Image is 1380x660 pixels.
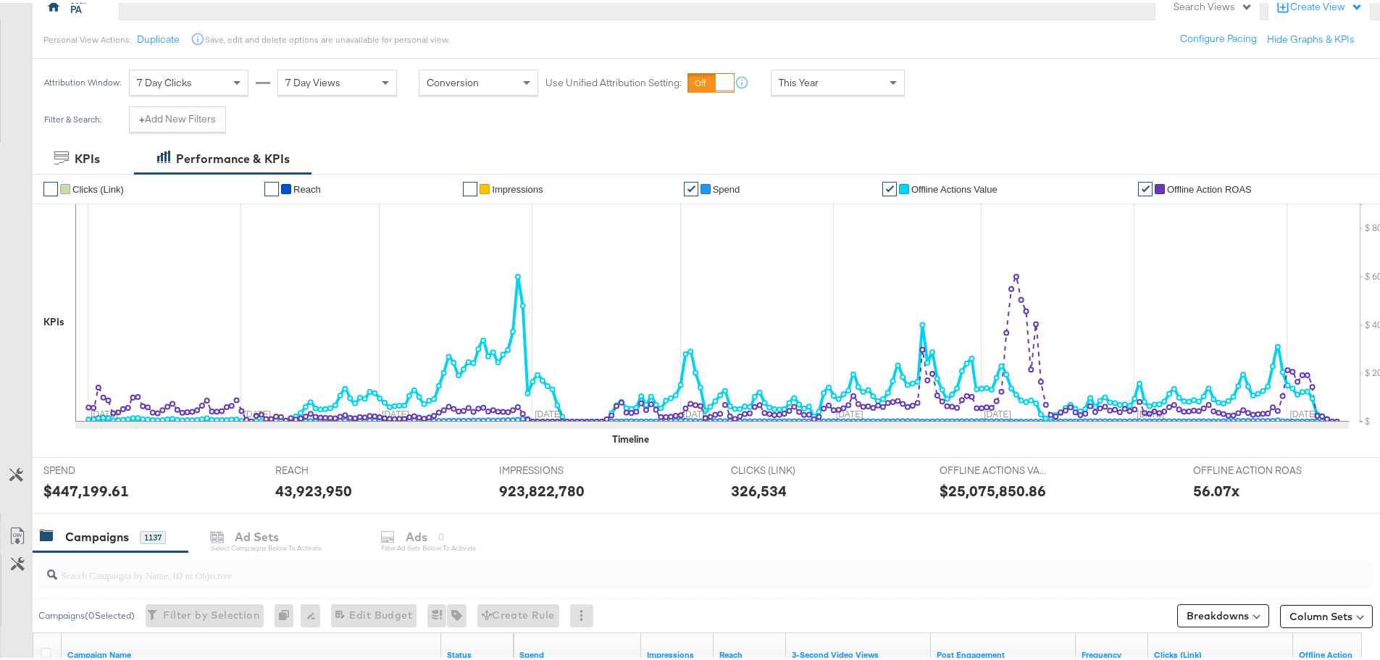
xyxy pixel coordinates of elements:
[205,31,449,43] div: Save, edit and delete options are unavailable for personal view.
[492,181,543,192] span: Impressions
[545,73,682,87] label: Use Unified Attribution Setting:
[447,646,508,658] a: Shows the current state of your Ad Campaign.
[275,601,301,625] div: 0
[719,646,780,658] a: The number of people your ad was served to.
[1154,646,1287,658] a: The number of clicks on links appearing on your ad or Page that direct people to your sites off F...
[38,606,135,619] div: Campaigns ( 0 Selected)
[43,112,102,122] div: Filter & Search:
[882,179,897,193] a: ✔
[499,477,585,498] div: 923,822,780
[463,179,477,193] a: ✔
[519,646,635,658] a: The total amount spent to date.
[1280,602,1373,625] button: Column Sets
[264,179,279,193] a: ✔
[43,312,64,326] div: KPIs
[43,179,58,193] a: ✔
[140,528,166,541] div: 1137
[137,73,192,86] span: 7 Day Clicks
[713,181,740,192] span: Spend
[684,179,698,193] a: ✔
[72,181,124,192] span: Clicks (Link)
[176,148,290,164] div: Performance & KPIs
[285,73,340,86] span: 7 Day Views
[275,477,352,498] div: 43,923,950
[57,552,1250,580] input: Search Campaigns by Name, ID or Objective
[612,430,649,443] div: Timeline
[937,646,1070,658] a: The number of actions related to your Page's posts as a result of your ad.
[43,461,152,475] span: SPEND
[911,181,998,192] span: Offline Actions Value
[792,646,925,658] a: The number of times your video was viewed for 3 seconds or more.
[940,477,1046,498] div: $25,075,850.86
[129,104,226,130] button: +Add New Filters
[65,526,129,543] div: Campaigns
[499,461,608,475] span: IMPRESSIONS
[779,73,819,86] span: This Year
[43,477,129,498] div: $447,199.61
[1267,30,1355,43] button: Hide Graphs & KPIs
[1167,181,1252,192] span: Offline Action ROAS
[1177,601,1269,625] button: Breakdowns
[43,31,131,43] div: Personal View Actions:
[647,646,708,658] a: The number of times your ad was served. On mobile apps an ad is counted as served the first time ...
[139,109,145,123] strong: +
[43,75,122,85] div: Attribution Window:
[1082,646,1142,658] a: The average number of times your ad was served to each person.
[293,181,321,192] span: Reach
[1170,23,1267,49] button: Configure Pacing
[1193,461,1302,475] span: OFFLINE ACTION ROAS
[75,148,100,164] div: KPIs
[1138,179,1153,193] a: ✔
[1193,477,1239,498] div: 56.07x
[731,477,787,498] div: 326,534
[67,646,435,658] a: Your campaign name.
[275,461,384,475] span: REACH
[137,30,180,43] button: Duplicate
[731,461,840,475] span: CLICKS (LINK)
[940,461,1048,475] span: OFFLINE ACTIONS VALUE
[427,73,479,86] span: Conversion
